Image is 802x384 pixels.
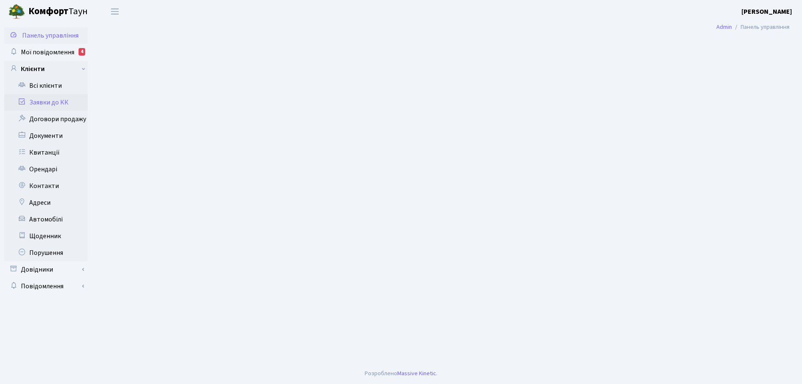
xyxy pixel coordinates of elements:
a: Контакти [4,178,88,194]
a: Порушення [4,244,88,261]
a: Квитанції [4,144,88,161]
a: Повідомлення [4,278,88,295]
b: [PERSON_NAME] [741,7,792,16]
a: Заявки до КК [4,94,88,111]
button: Переключити навігацію [104,5,125,18]
nav: breadcrumb [704,18,802,36]
img: logo.png [8,3,25,20]
a: Автомобілі [4,211,88,228]
a: Всі клієнти [4,77,88,94]
a: Massive Kinetic [397,369,436,378]
a: Панель управління [4,27,88,44]
a: Договори продажу [4,111,88,127]
a: Клієнти [4,61,88,77]
a: Щоденник [4,228,88,244]
div: Розроблено . [365,369,437,378]
a: Довідники [4,261,88,278]
span: Панель управління [22,31,79,40]
a: Мої повідомлення4 [4,44,88,61]
div: 4 [79,48,85,56]
b: Комфорт [28,5,69,18]
span: Мої повідомлення [21,48,74,57]
a: [PERSON_NAME] [741,7,792,17]
a: Орендарі [4,161,88,178]
li: Панель управління [732,23,789,32]
a: Адреси [4,194,88,211]
a: Admin [716,23,732,31]
span: Таун [28,5,88,19]
a: Документи [4,127,88,144]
